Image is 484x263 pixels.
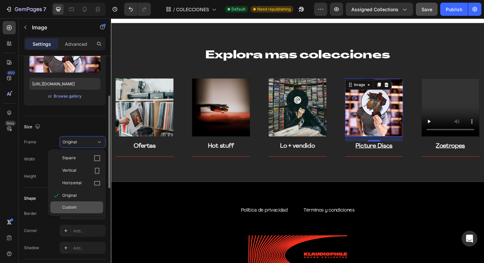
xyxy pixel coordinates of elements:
button: 7 [3,3,49,16]
div: Border [24,211,37,217]
p: 7 [43,5,46,13]
u: Zoetropes [344,132,375,138]
div: Shape [24,195,36,201]
button: Save [416,3,438,16]
span: Save [421,7,432,12]
span: / [173,6,175,13]
span: Horizontal [62,180,82,187]
div: Add... [73,245,104,251]
div: Size [24,123,41,131]
a: Hot stuff [103,132,130,138]
h2: Explora mas colecciones [5,31,390,48]
div: Browse gallery [54,93,82,99]
div: Publish [446,6,462,13]
div: Corner [24,228,37,234]
a: Image Title [248,64,309,125]
p: Settings [33,41,51,47]
img: Alt Image [248,64,309,125]
a: Ofertas [24,132,47,138]
span: Need republishing [257,6,291,12]
div: Open Intercom Messenger [462,231,477,247]
span: Vertical [62,167,76,174]
a: Politica de privacidad [138,201,187,206]
a: Términos y condiciones [204,201,258,206]
iframe: Design area [111,18,484,263]
input: https://example.com/image.jpg [29,78,100,90]
a: Image Title [167,64,228,125]
div: Shadow [24,245,39,251]
img: Alt Image [86,64,147,125]
button: Original [60,136,106,148]
span: Assigned Collections [351,6,398,13]
span: or [48,92,52,100]
button: Publish [440,3,468,16]
a: Image Title [86,64,147,125]
video: Video [329,64,390,125]
a: Lo + vendido [179,132,216,138]
img: Alt Image [5,64,66,125]
label: Width [24,156,35,162]
div: Add... [73,228,104,234]
button: Assigned Collections [346,3,413,16]
img: Alt Image [167,64,228,125]
div: 450 [6,70,16,75]
span: Square [62,155,76,161]
u: Picture Discs [259,132,298,138]
div: Undo/Redo [124,3,151,16]
p: Image [32,23,88,31]
span: COLECCIONES [176,6,209,13]
p: Advanced [65,41,87,47]
label: Frame [24,139,36,145]
span: Original [62,192,77,198]
div: Beta [5,121,16,126]
div: Image [256,67,270,73]
a: Image Title [5,64,66,125]
span: Default [231,6,245,12]
button: Browse gallery [53,93,82,100]
label: Height [24,173,36,179]
span: Original [63,139,77,145]
span: Custom [62,204,77,210]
